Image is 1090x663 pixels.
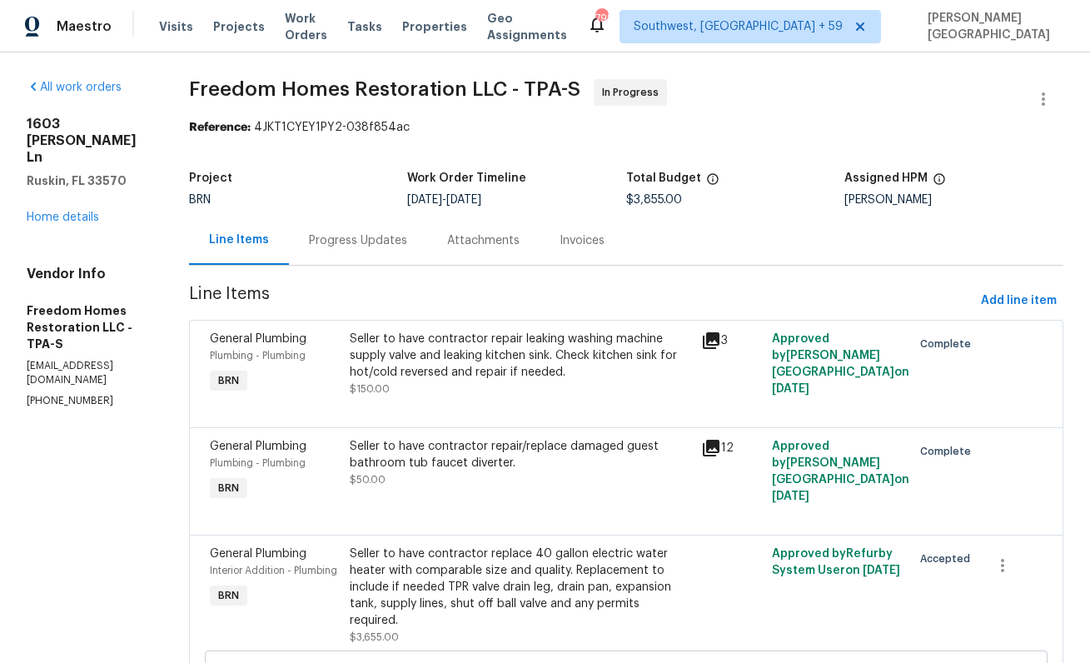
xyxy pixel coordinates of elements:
span: Interior Addition - Plumbing [210,566,337,576]
span: [DATE] [863,565,900,576]
span: Maestro [57,18,112,35]
span: General Plumbing [210,333,306,345]
div: Seller to have contractor repair leaking washing machine supply valve and leaking kitchen sink. C... [350,331,691,381]
span: Approved by Refurby System User on [772,548,900,576]
h5: Work Order Timeline [407,172,526,184]
span: Approved by [PERSON_NAME][GEOGRAPHIC_DATA] on [772,333,909,395]
a: All work orders [27,82,122,93]
div: 12 [701,438,761,458]
span: Southwest, [GEOGRAPHIC_DATA] + 59 [634,18,843,35]
b: Reference: [189,122,251,133]
span: General Plumbing [210,441,306,452]
button: Add line item [974,286,1063,317]
span: Work Orders [285,10,327,43]
span: [DATE] [772,491,809,502]
span: In Progress [602,84,665,101]
span: Projects [213,18,265,35]
span: Freedom Homes Restoration LLC - TPA-S [189,79,580,99]
span: Visits [159,18,193,35]
span: Properties [402,18,467,35]
span: $3,655.00 [350,632,399,642]
h2: 1603 [PERSON_NAME] Ln [27,116,149,166]
h5: Assigned HPM [844,172,928,184]
div: Seller to have contractor repair/replace damaged guest bathroom tub faucet diverter. [350,438,691,471]
span: - [407,194,481,206]
div: Progress Updates [309,232,407,249]
p: [EMAIL_ADDRESS][DOMAIN_NAME] [27,359,149,387]
span: BRN [212,587,246,604]
span: Plumbing - Plumbing [210,351,306,361]
span: BRN [212,480,246,496]
span: Approved by [PERSON_NAME][GEOGRAPHIC_DATA] on [772,441,909,502]
span: [DATE] [407,194,442,206]
span: Plumbing - Plumbing [210,458,306,468]
div: 4JKT1CYEY1PY2-038f854ac [189,119,1063,136]
span: Complete [920,443,978,460]
span: [DATE] [446,194,481,206]
div: Invoices [560,232,605,249]
div: 792 [595,10,607,27]
div: Attachments [447,232,520,249]
span: Add line item [981,291,1057,312]
div: Seller to have contractor replace 40 gallon electric water heater with comparable size and qualit... [350,546,691,629]
h5: Ruskin, FL 33570 [27,172,149,189]
h5: Freedom Homes Restoration LLC - TPA-S [27,302,149,352]
span: [DATE] [772,383,809,395]
span: [PERSON_NAME][GEOGRAPHIC_DATA] [921,10,1065,43]
span: Line Items [189,286,974,317]
span: General Plumbing [210,548,306,560]
div: 3 [701,331,761,351]
span: Tasks [347,21,382,32]
h5: Project [189,172,232,184]
span: Complete [920,336,978,352]
p: [PHONE_NUMBER] [27,394,149,408]
span: $50.00 [350,475,386,485]
a: Home details [27,212,99,223]
h5: Total Budget [626,172,701,184]
span: The total cost of line items that have been proposed by Opendoor. This sum includes line items th... [706,172,719,194]
span: The hpm assigned to this work order. [933,172,946,194]
h4: Vendor Info [27,266,149,282]
span: Geo Assignments [487,10,567,43]
span: BRN [212,372,246,389]
div: Line Items [209,232,269,248]
span: Accepted [920,551,977,567]
div: [PERSON_NAME] [844,194,1063,206]
span: $3,855.00 [626,194,682,206]
span: $150.00 [350,384,390,394]
span: BRN [189,194,211,206]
